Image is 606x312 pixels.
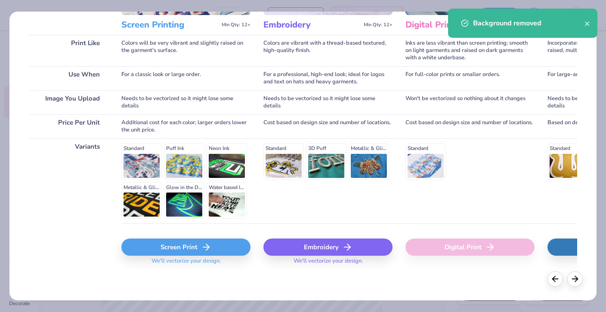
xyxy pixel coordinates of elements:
[263,19,360,31] h3: Embroidery
[29,35,108,66] div: Print Like
[364,22,393,28] span: Min Qty: 12+
[584,18,591,28] button: close
[121,90,250,114] div: Needs to be vectorized so it might lose some details
[473,18,584,28] div: Background removed
[121,239,250,256] div: Screen Print
[121,35,250,66] div: Colors will be very vibrant and slightly raised on the garment's surface.
[405,90,535,114] div: Won't be vectorized so nothing about it changes
[405,19,502,31] h3: Digital Printing
[263,90,393,114] div: Needs to be vectorized so it might lose some details
[148,257,224,270] span: We'll vectorize your design.
[405,114,535,138] div: Cost based on design size and number of locations.
[29,138,108,223] div: Variants
[222,22,250,28] span: Min Qty: 12+
[121,19,218,31] h3: Screen Printing
[405,66,535,90] div: For full-color prints or smaller orders.
[29,66,108,90] div: Use When
[121,114,250,138] div: Additional cost for each color; larger orders lower the unit price.
[29,90,108,114] div: Image You Upload
[263,35,393,66] div: Colors are vibrant with a thread-based textured, high-quality finish.
[263,66,393,90] div: For a professional, high-end look; ideal for logos and text on hats and heavy garments.
[405,35,535,66] div: Inks are less vibrant than screen printing; smooth on light garments and raised on dark garments ...
[121,66,250,90] div: For a classic look or large order.
[29,114,108,138] div: Price Per Unit
[263,114,393,138] div: Cost based on design size and number of locations.
[290,257,366,270] span: We'll vectorize your design.
[405,239,535,256] div: Digital Print
[263,239,393,256] div: Embroidery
